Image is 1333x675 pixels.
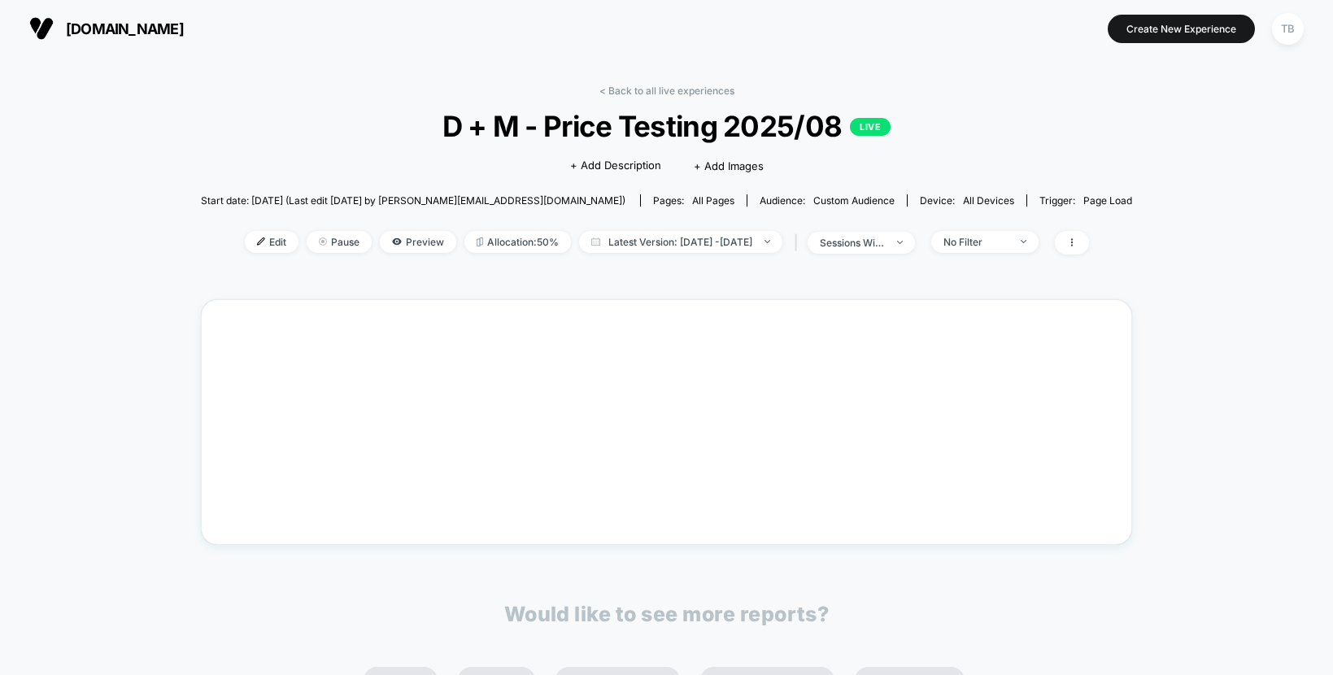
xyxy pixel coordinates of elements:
[570,158,661,174] span: + Add Description
[1083,194,1132,207] span: Page Load
[380,231,456,253] span: Preview
[850,118,891,136] p: LIVE
[599,85,734,97] a: < Back to all live experiences
[591,237,600,246] img: calendar
[201,194,625,207] span: Start date: [DATE] (Last edit [DATE] by [PERSON_NAME][EMAIL_ADDRESS][DOMAIN_NAME])
[24,15,189,41] button: [DOMAIN_NAME]
[1108,15,1255,43] button: Create New Experience
[1267,12,1309,46] button: TB
[765,240,770,243] img: end
[943,236,1008,248] div: No Filter
[66,20,184,37] span: [DOMAIN_NAME]
[907,194,1026,207] span: Device:
[29,16,54,41] img: Visually logo
[319,237,327,246] img: end
[791,231,808,255] span: |
[464,231,571,253] span: Allocation: 50%
[820,237,885,249] div: sessions with impression
[247,109,1085,143] span: D + M - Price Testing 2025/08
[694,159,764,172] span: + Add Images
[1021,240,1026,243] img: end
[692,194,734,207] span: all pages
[897,241,903,244] img: end
[477,237,483,246] img: rebalance
[813,194,895,207] span: Custom Audience
[1272,13,1304,45] div: TB
[653,194,734,207] div: Pages:
[963,194,1014,207] span: all devices
[760,194,895,207] div: Audience:
[504,602,830,626] p: Would like to see more reports?
[1039,194,1132,207] div: Trigger:
[257,237,265,246] img: edit
[307,231,372,253] span: Pause
[579,231,782,253] span: Latest Version: [DATE] - [DATE]
[245,231,298,253] span: Edit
